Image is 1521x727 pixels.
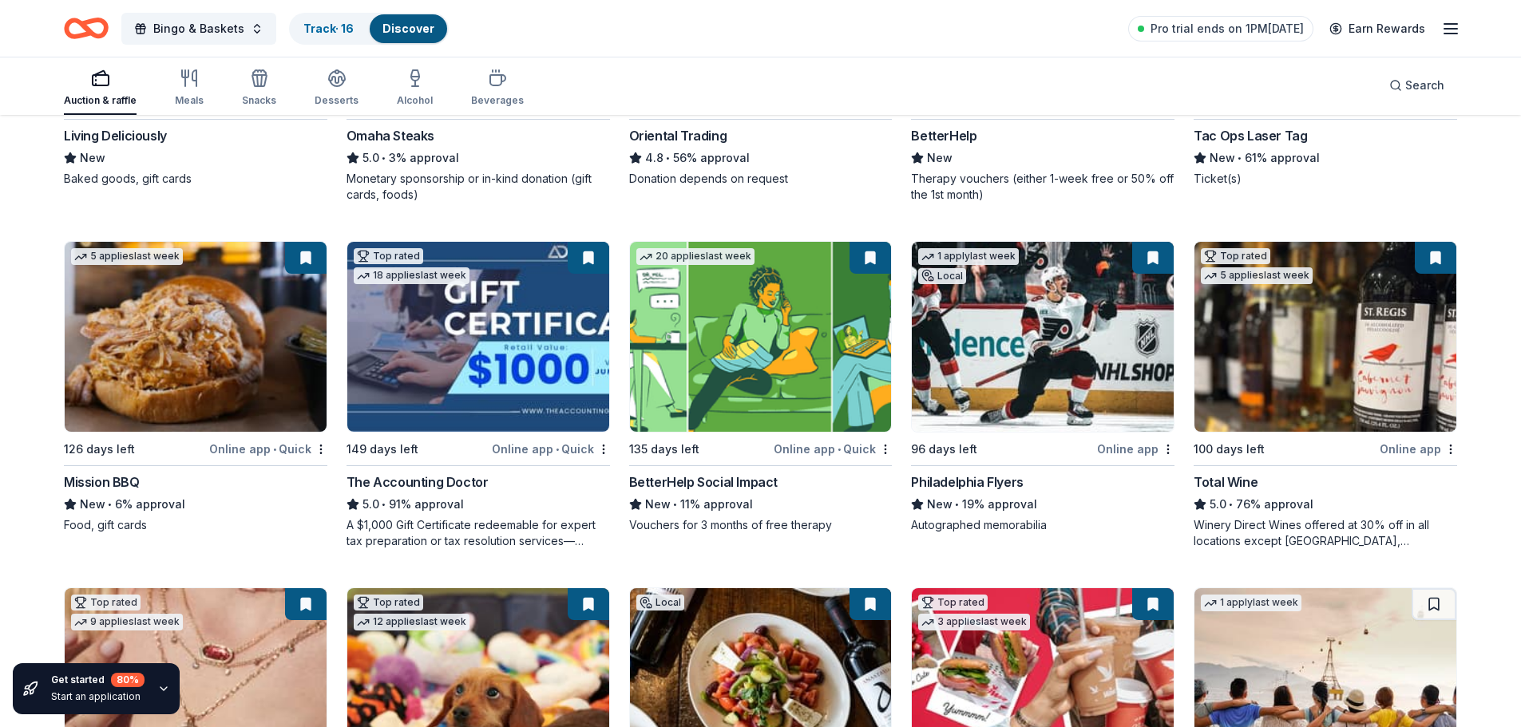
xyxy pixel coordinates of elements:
[303,22,354,35] a: Track· 16
[636,595,684,610] div: Local
[492,439,610,459] div: Online app Quick
[347,241,610,549] a: Image for The Accounting DoctorTop rated18 applieslast week149 days leftOnline app•QuickThe Accou...
[1194,495,1457,514] div: 76% approval
[629,241,893,533] a: Image for BetterHelp Social Impact20 applieslast week135 days leftOnline app•QuickBetterHelp Soci...
[629,517,893,533] div: Vouchers for 3 months of free therapy
[71,595,141,610] div: Top rated
[80,148,105,168] span: New
[666,152,670,164] span: •
[80,495,105,514] span: New
[108,498,112,511] span: •
[121,13,276,45] button: Bingo & Baskets
[397,62,433,115] button: Alcohol
[1201,248,1270,264] div: Top rated
[315,94,358,107] div: Desserts
[64,495,327,514] div: 6% approval
[347,171,610,203] div: Monetary sponsorship or in-kind donation (gift cards, foods)
[918,595,988,610] div: Top rated
[918,614,1030,630] div: 3 applies last week
[242,62,276,115] button: Snacks
[1194,241,1457,549] a: Image for Total WineTop rated5 applieslast week100 days leftOnline appTotal Wine5.0•76% approvalW...
[354,248,423,264] div: Top rated
[64,440,135,459] div: 126 days left
[1201,267,1313,284] div: 5 applies last week
[1128,16,1313,41] a: Pro trial ends on 1PM[DATE]
[774,439,892,459] div: Online app Quick
[315,62,358,115] button: Desserts
[347,517,610,549] div: A $1,000 Gift Certificate redeemable for expert tax preparation or tax resolution services—recipi...
[673,498,677,511] span: •
[1238,152,1242,164] span: •
[65,242,327,432] img: Image for Mission BBQ
[645,148,663,168] span: 4.8
[1201,595,1301,611] div: 1 apply last week
[347,126,434,145] div: Omaha Steaks
[362,495,379,514] span: 5.0
[64,241,327,533] a: Image for Mission BBQ5 applieslast week126 days leftOnline app•QuickMission BBQNew•6% approvalFoo...
[636,248,755,265] div: 20 applies last week
[347,495,610,514] div: 91% approval
[289,13,449,45] button: Track· 16Discover
[354,595,423,610] div: Top rated
[1194,472,1258,492] div: Total Wine
[347,440,418,459] div: 149 days left
[1210,148,1235,168] span: New
[347,472,489,492] div: The Accounting Doctor
[629,126,727,145] div: Oriental Trading
[471,62,524,115] button: Beverages
[1380,439,1457,459] div: Online app
[556,443,559,456] span: •
[64,10,109,47] a: Home
[629,171,893,187] div: Donation depends on request
[354,267,469,284] div: 18 applies last week
[51,673,145,687] div: Get started
[64,517,327,533] div: Food, gift cards
[64,94,137,107] div: Auction & raffle
[956,498,960,511] span: •
[471,94,524,107] div: Beverages
[911,517,1174,533] div: Autographed memorabilia
[64,171,327,187] div: Baked goods, gift cards
[911,495,1174,514] div: 19% approval
[1194,242,1456,432] img: Image for Total Wine
[911,472,1023,492] div: Philadelphia Flyers
[175,94,204,107] div: Meals
[911,171,1174,203] div: Therapy vouchers (either 1-week free or 50% off the 1st month)
[111,673,145,687] div: 80 %
[347,242,609,432] img: Image for The Accounting Doctor
[927,495,953,514] span: New
[629,440,699,459] div: 135 days left
[629,148,893,168] div: 56% approval
[209,439,327,459] div: Online app Quick
[1320,14,1435,43] a: Earn Rewards
[1194,440,1265,459] div: 100 days left
[918,248,1019,265] div: 1 apply last week
[175,62,204,115] button: Meals
[630,242,892,432] img: Image for BetterHelp Social Impact
[911,241,1174,533] a: Image for Philadelphia Flyers1 applylast weekLocal96 days leftOnline appPhiladelphia FlyersNew•19...
[911,126,976,145] div: BetterHelp
[382,22,434,35] a: Discover
[912,242,1174,432] img: Image for Philadelphia Flyers
[382,498,386,511] span: •
[1194,126,1307,145] div: Tac Ops Laser Tag
[1230,498,1234,511] span: •
[629,472,778,492] div: BetterHelp Social Impact
[1210,495,1226,514] span: 5.0
[1376,69,1457,101] button: Search
[362,148,379,168] span: 5.0
[1405,76,1444,95] span: Search
[153,19,244,38] span: Bingo & Baskets
[354,614,469,630] div: 12 applies last week
[918,268,966,284] div: Local
[629,495,893,514] div: 11% approval
[71,248,183,265] div: 5 applies last week
[382,152,386,164] span: •
[911,440,977,459] div: 96 days left
[1194,148,1457,168] div: 61% approval
[71,614,183,630] div: 9 applies last week
[1151,19,1304,38] span: Pro trial ends on 1PM[DATE]
[347,148,610,168] div: 3% approval
[838,443,841,456] span: •
[64,62,137,115] button: Auction & raffle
